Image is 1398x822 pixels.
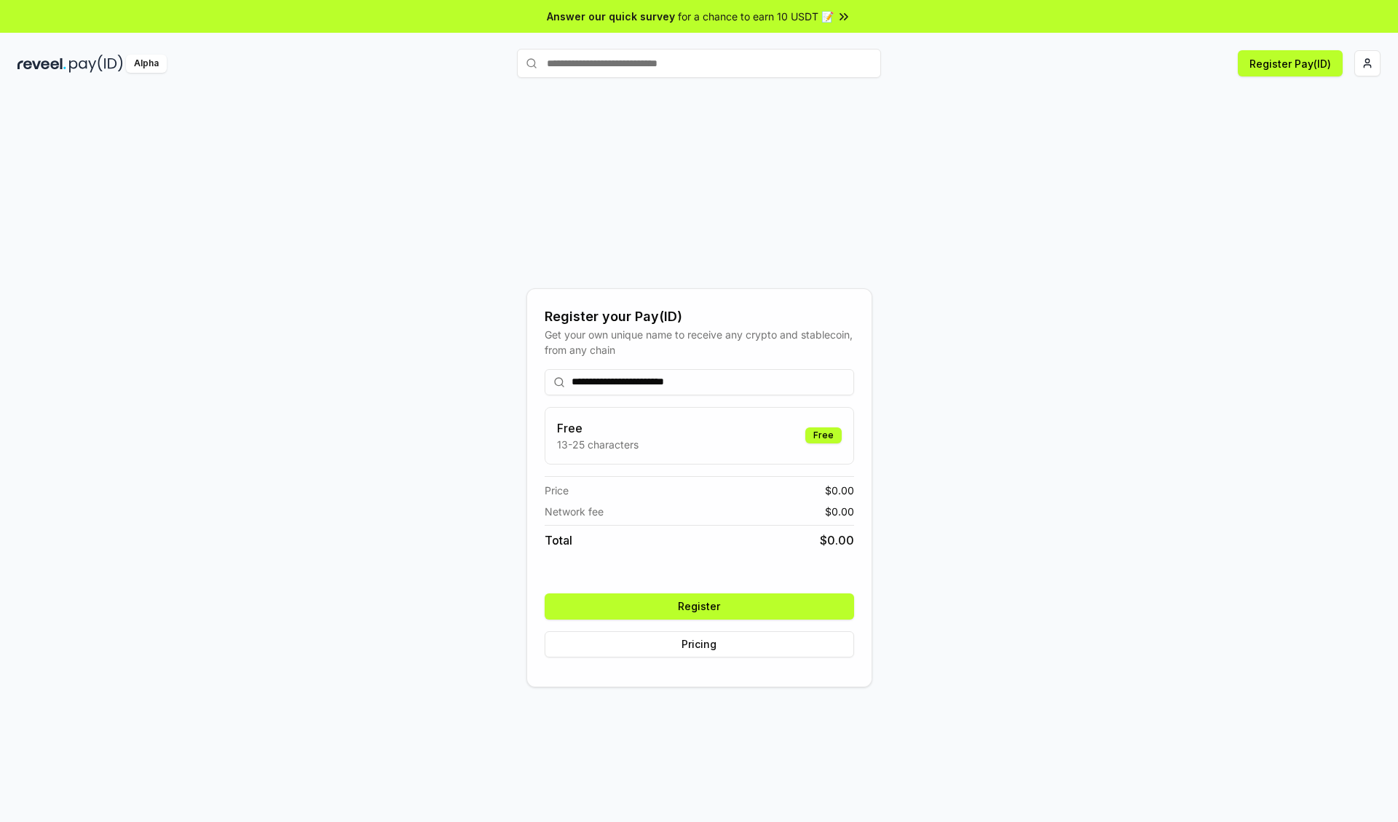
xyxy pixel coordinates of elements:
[545,531,572,549] span: Total
[545,504,604,519] span: Network fee
[545,483,569,498] span: Price
[126,55,167,73] div: Alpha
[825,483,854,498] span: $ 0.00
[825,504,854,519] span: $ 0.00
[545,593,854,620] button: Register
[1238,50,1343,76] button: Register Pay(ID)
[557,437,639,452] p: 13-25 characters
[17,55,66,73] img: reveel_dark
[69,55,123,73] img: pay_id
[805,427,842,443] div: Free
[545,631,854,657] button: Pricing
[678,9,834,24] span: for a chance to earn 10 USDT 📝
[547,9,675,24] span: Answer our quick survey
[545,327,854,357] div: Get your own unique name to receive any crypto and stablecoin, from any chain
[545,307,854,327] div: Register your Pay(ID)
[557,419,639,437] h3: Free
[820,531,854,549] span: $ 0.00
